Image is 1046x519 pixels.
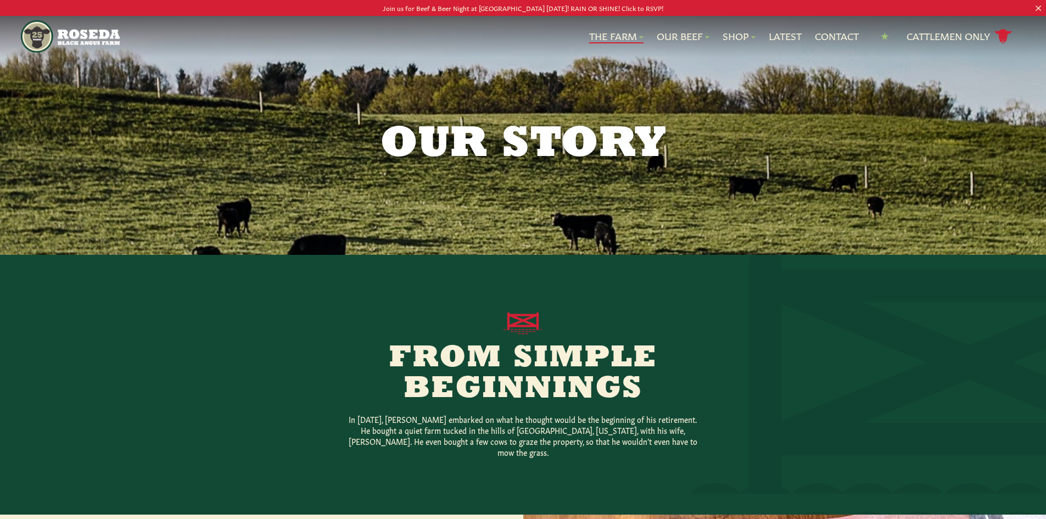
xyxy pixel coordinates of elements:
[589,29,644,43] a: The Farm
[723,29,756,43] a: Shop
[769,29,802,43] a: Latest
[21,20,119,53] img: https://roseda.com/wp-content/uploads/2021/05/roseda-25-header.png
[815,29,859,43] a: Contact
[348,414,699,457] p: In [DATE], [PERSON_NAME] embarked on what he thought would be the beginning of his retirement. He...
[52,2,994,14] p: Join us for Beef & Beer Night at [GEOGRAPHIC_DATA] [DATE]! RAIN OR SHINE! Click to RSVP!
[657,29,709,43] a: Our Beef
[242,123,804,167] h1: Our Story
[907,27,1012,46] a: Cattlemen Only
[312,343,734,405] h2: From Simple Beginnings
[21,16,1025,57] nav: Main Navigation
